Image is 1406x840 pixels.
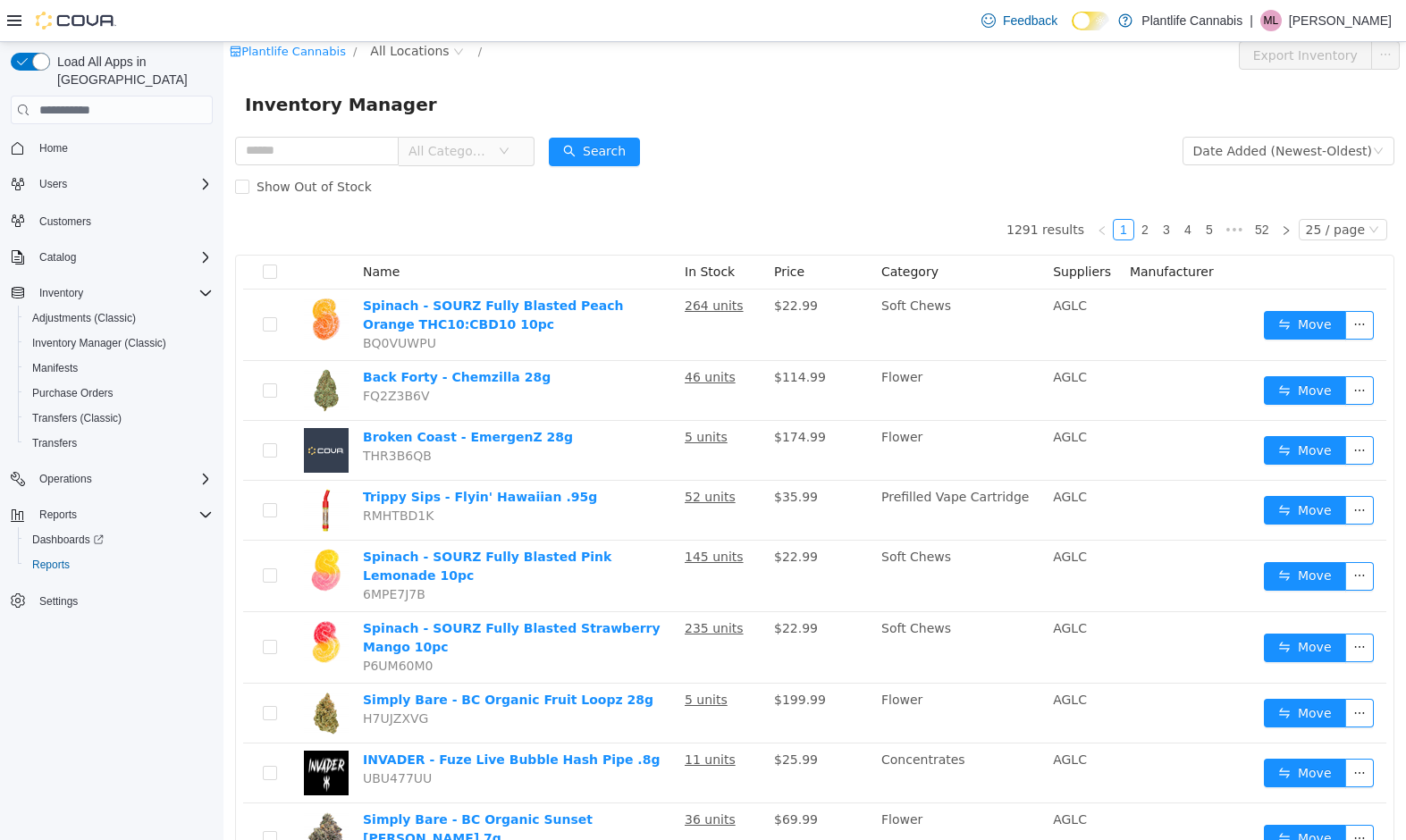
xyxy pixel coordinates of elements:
[1040,657,1123,685] button: icon: swapMove
[139,256,400,290] a: Spinach - SOURZ Fully Blasted Peach Orange THC10:CBD10 10pc
[997,177,1025,198] span: •••
[829,579,863,593] span: AGLC
[32,247,83,268] button: Catalog
[80,709,125,753] img: INVADER - Fuze Live Bubble Hash Pipe .8g hero shot
[139,545,202,559] span: 6MPE7J7B
[25,529,213,550] span: Dashboards
[32,311,136,325] span: Adjustments (Classic)
[32,211,98,232] a: Customers
[1122,717,1150,745] button: icon: ellipsis
[39,214,91,229] span: Customers
[1122,334,1150,363] button: icon: ellipsis
[1040,454,1123,483] button: icon: swapMove
[651,701,822,761] td: Concentrates
[1040,717,1123,745] button: icon: swapMove
[1122,269,1150,298] button: icon: ellipsis
[1040,520,1123,549] button: icon: swapMove
[1082,178,1141,197] div: 25 / page
[275,104,286,116] i: icon: down
[461,448,512,462] u: 52 units
[32,591,85,612] a: Settings
[1260,10,1282,31] div: Mckayla Luedke
[36,12,116,29] img: Cova
[18,552,220,577] button: Reports
[651,642,822,701] td: Flower
[1052,177,1073,198] li: Next Page
[997,177,1025,198] li: Next 5 Pages
[651,570,822,642] td: Soft Chews
[139,710,436,725] a: INVADER - Fuze Live Bubble Hash Pipe .8g
[32,504,213,525] span: Reports
[25,357,213,379] span: Manifests
[80,326,125,371] img: Back Forty - Chemzilla 28g hero shot
[658,223,715,237] span: Category
[461,388,504,402] u: 5 units
[25,332,173,354] a: Inventory Manager (Classic)
[890,178,910,197] a: 1
[139,347,206,361] span: FQ2Z3B6V
[139,407,208,421] span: THR3B6QB
[911,177,932,198] li: 2
[461,256,520,271] u: 264 units
[139,466,210,481] span: RMHTBD1K
[873,183,884,194] i: icon: left
[4,588,220,614] button: Settings
[461,508,520,522] u: 145 units
[1040,783,1123,811] button: icon: swapMove
[1003,12,1057,29] span: Feedback
[139,669,205,684] span: H7UJZXVG
[651,379,822,439] td: Flower
[39,177,67,191] span: Users
[1149,104,1160,116] i: icon: down
[25,407,129,429] a: Transfers (Classic)
[80,649,125,693] img: Simply Bare - BC Organic Fruit Loopz 28g hero shot
[25,307,143,329] a: Adjustments (Classic)
[21,48,224,77] span: Inventory Manager
[130,3,133,16] span: /
[80,506,125,550] img: Spinach - SOURZ Fully Blasted Pink Lemonade 10pc hero shot
[970,96,1149,122] div: Date Added (Newest-Oldest)
[868,177,889,198] li: Previous Page
[829,328,863,342] span: AGLC
[39,594,78,609] span: Settings
[25,554,77,575] a: Reports
[32,138,75,159] a: Home
[6,4,18,15] i: icon: shop
[32,247,213,268] span: Catalog
[975,177,997,198] li: 5
[18,306,220,331] button: Adjustments (Classic)
[32,411,122,425] span: Transfers (Classic)
[139,770,369,803] a: Simply Bare - BC Organic Sunset [PERSON_NAME] 7g
[1264,10,1279,31] span: ML
[139,328,327,342] a: Back Forty - Chemzilla 28g
[461,710,512,725] u: 11 units
[829,770,863,785] span: AGLC
[651,248,822,319] td: Soft Chews
[551,770,594,785] span: $69.99
[32,137,213,159] span: Home
[4,207,220,233] button: Customers
[80,446,125,491] img: Trippy Sips - Flyin' Hawaiian .95g hero shot
[39,472,92,486] span: Operations
[32,558,70,572] span: Reports
[4,502,220,527] button: Reports
[461,651,504,665] u: 5 units
[829,508,863,522] span: AGLC
[18,431,220,456] button: Transfers
[461,328,512,342] u: 46 units
[50,53,213,88] span: Load All Apps in [GEOGRAPHIC_DATA]
[25,357,85,379] a: Manifests
[461,770,512,785] u: 36 units
[6,3,122,16] a: icon: shopPlantlife Cannabis
[974,3,1065,38] a: Feedback
[461,223,511,237] span: In Stock
[4,466,220,491] button: Operations
[25,332,213,354] span: Inventory Manager (Classic)
[829,223,888,237] span: Suppliers
[139,617,209,631] span: P6UM60M0
[32,209,213,231] span: Customers
[551,579,594,593] span: $22.99
[906,223,990,237] span: Manufacturer
[18,331,220,356] button: Inventory Manager (Classic)
[551,710,594,725] span: $25.99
